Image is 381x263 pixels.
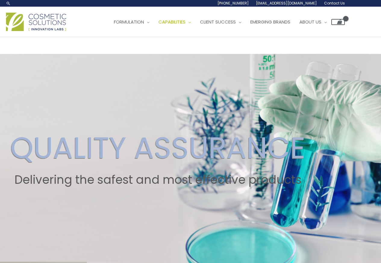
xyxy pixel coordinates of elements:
[158,19,186,25] span: Capabilities
[10,130,305,166] h2: QUALITY ASSURANCE
[200,19,236,25] span: Client Success
[256,1,317,6] span: [EMAIL_ADDRESS][DOMAIN_NAME]
[250,19,290,25] span: Emerging Brands
[114,19,144,25] span: Formulation
[217,1,249,6] span: [PHONE_NUMBER]
[6,13,66,31] img: Cosmetic Solutions Logo
[295,13,331,31] a: About Us
[246,13,295,31] a: Emerging Brands
[105,13,345,31] nav: Site Navigation
[154,13,195,31] a: Capabilities
[109,13,154,31] a: Formulation
[299,19,321,25] span: About Us
[195,13,246,31] a: Client Success
[331,19,345,25] a: View Shopping Cart, empty
[6,1,11,6] a: Search icon link
[324,1,345,6] span: Contact Us
[10,173,305,187] h2: Delivering the safest and most effective products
